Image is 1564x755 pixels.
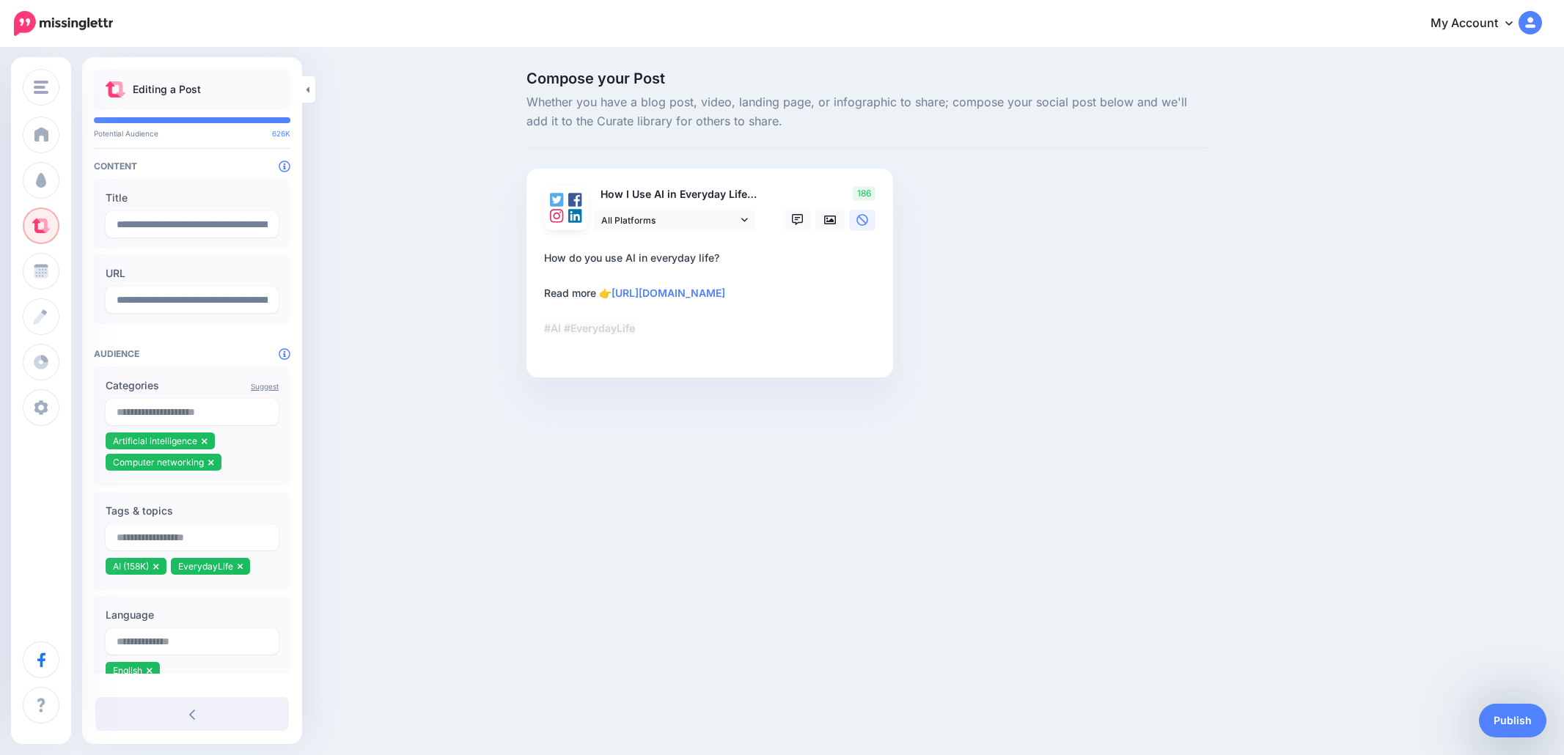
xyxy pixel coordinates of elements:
[106,265,279,282] label: URL
[106,606,279,624] label: Language
[1479,704,1546,737] a: Publish
[94,129,290,138] p: Potential Audience
[106,377,279,394] label: Categories
[133,81,201,98] p: Editing a Post
[544,249,881,337] div: How do you use AI in everyday life? Read more 👉
[113,561,149,572] span: AI (158K)
[34,81,48,94] img: menu.png
[526,93,1207,131] span: Whether you have a blog post, video, landing page, or infographic to share; compose your social p...
[106,502,279,520] label: Tags & topics
[113,457,204,468] span: Computer networking
[113,665,142,676] span: English
[526,71,1207,86] span: Compose your Post
[1416,6,1542,42] a: My Account
[94,348,290,359] h4: Audience
[14,11,113,36] img: Missinglettr
[594,210,755,231] a: All Platforms
[853,186,875,201] span: 186
[178,561,233,572] span: EverydayLife
[272,129,290,138] span: 626K
[601,213,738,228] span: All Platforms
[594,186,757,203] p: How I Use AI in Everyday Life to Work Smarter and Live Better
[113,435,197,446] span: Artificial intelligence
[94,161,290,172] h4: Content
[106,189,279,207] label: Title
[106,81,125,97] img: curate.png
[251,382,279,391] a: Suggest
